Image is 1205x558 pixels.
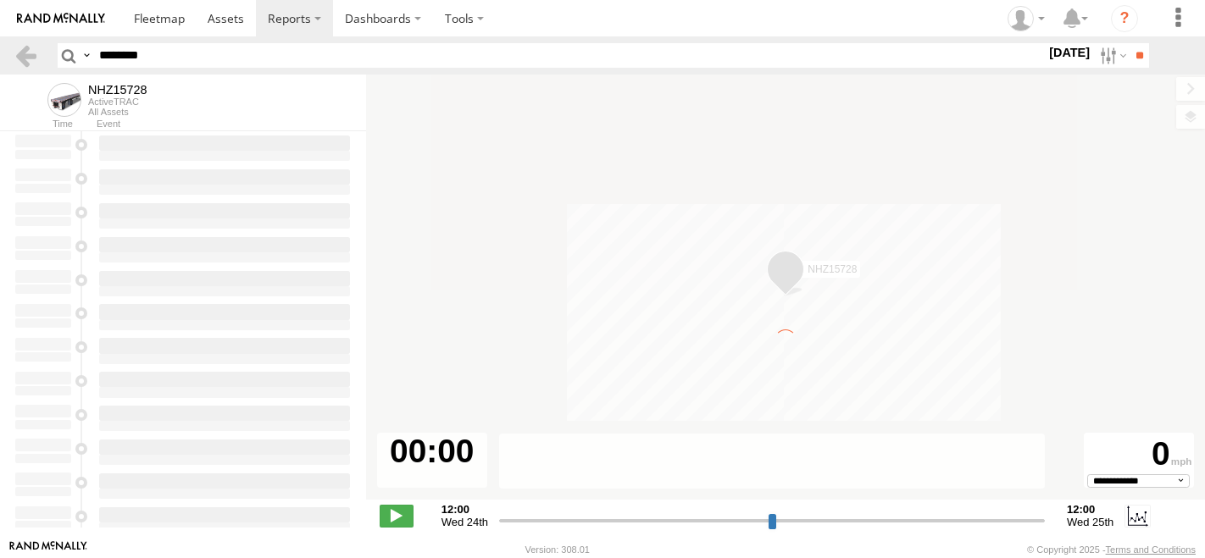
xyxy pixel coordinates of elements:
[380,505,414,527] label: Play/Stop
[1067,503,1113,516] strong: 12:00
[88,83,147,97] div: NHZ15728 - View Asset History
[441,503,488,516] strong: 12:00
[97,120,366,129] div: Event
[9,541,87,558] a: Visit our Website
[88,97,147,107] div: ActiveTRAC
[14,120,73,129] div: Time
[525,544,590,555] div: Version: 308.01
[17,13,105,25] img: rand-logo.svg
[1002,6,1051,31] div: Zulema McIntosch
[1086,435,1191,474] div: 0
[1067,516,1113,528] span: Wed 25th
[441,516,488,528] span: Wed 24th
[1093,43,1130,68] label: Search Filter Options
[88,107,147,117] div: All Assets
[1111,5,1138,32] i: ?
[14,43,38,68] a: Back to previous Page
[1046,43,1093,62] label: [DATE]
[1027,544,1196,555] div: © Copyright 2025 -
[80,43,93,68] label: Search Query
[1106,544,1196,555] a: Terms and Conditions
